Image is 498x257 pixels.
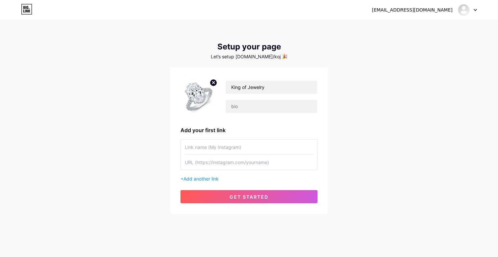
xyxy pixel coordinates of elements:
div: Add your first link [180,126,318,134]
input: Link name (My Instagram) [185,140,313,155]
div: Let’s setup [DOMAIN_NAME]/koj 🎉 [170,54,328,59]
div: [EMAIL_ADDRESS][DOMAIN_NAME] [372,7,453,14]
span: get started [230,194,268,200]
div: + [180,175,318,182]
button: get started [180,190,318,203]
img: profile pic [180,78,217,116]
span: Add another link [183,176,219,182]
div: Setup your page [170,42,328,51]
input: URL (https://instagram.com/yourname) [185,155,313,170]
img: koj [457,4,470,16]
input: Your name [226,81,317,94]
input: bio [226,100,317,113]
